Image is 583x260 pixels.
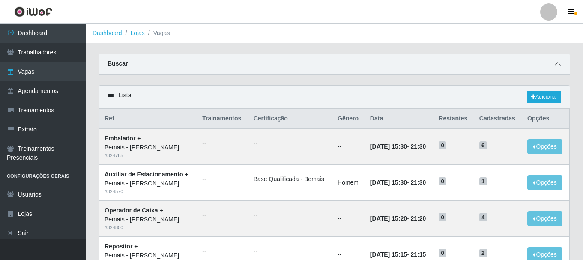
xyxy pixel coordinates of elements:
[197,109,248,129] th: Trainamentos
[439,213,446,221] span: 0
[108,60,128,67] strong: Buscar
[254,139,327,148] ul: --
[527,175,562,190] button: Opções
[370,251,426,258] strong: -
[522,109,569,129] th: Opções
[439,249,446,257] span: 0
[479,141,487,150] span: 6
[332,109,365,129] th: Gênero
[99,109,197,129] th: Ref
[202,139,243,148] ul: --
[527,211,562,226] button: Opções
[105,143,192,152] div: Bemais - [PERSON_NAME]
[370,179,426,186] strong: -
[14,6,52,17] img: CoreUI Logo
[254,175,327,184] li: Base Qualificada - Bemais
[479,213,487,221] span: 4
[411,215,426,222] time: 21:20
[105,171,188,178] strong: Auxiliar de Estacionamento +
[145,29,170,38] li: Vagas
[479,249,487,257] span: 2
[332,129,365,164] td: --
[105,224,192,231] div: # 324800
[105,207,163,214] strong: Operador de Caixa +
[439,141,446,150] span: 0
[411,251,426,258] time: 21:15
[411,179,426,186] time: 21:30
[370,215,407,222] time: [DATE] 15:20
[99,86,570,108] div: Lista
[202,211,243,220] ul: --
[411,143,426,150] time: 21:30
[202,247,243,256] ul: --
[474,109,522,129] th: Cadastradas
[105,243,138,250] strong: Repositor +
[439,177,446,186] span: 0
[332,200,365,236] td: --
[93,30,122,36] a: Dashboard
[105,179,192,188] div: Bemais - [PERSON_NAME]
[365,109,434,129] th: Data
[105,188,192,195] div: # 324570
[248,109,332,129] th: Certificação
[370,143,407,150] time: [DATE] 15:30
[527,139,562,154] button: Opções
[479,177,487,186] span: 1
[86,24,583,43] nav: breadcrumb
[105,152,192,159] div: # 324765
[202,175,243,184] ul: --
[370,179,407,186] time: [DATE] 15:30
[332,165,365,201] td: Homem
[370,143,426,150] strong: -
[105,135,141,142] strong: Embalador +
[105,215,192,224] div: Bemais - [PERSON_NAME]
[254,211,327,220] ul: --
[434,109,474,129] th: Restantes
[105,251,192,260] div: Bemais - [PERSON_NAME]
[527,91,561,103] a: Adicionar
[130,30,144,36] a: Lojas
[370,251,407,258] time: [DATE] 15:15
[254,247,327,256] ul: --
[370,215,426,222] strong: -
